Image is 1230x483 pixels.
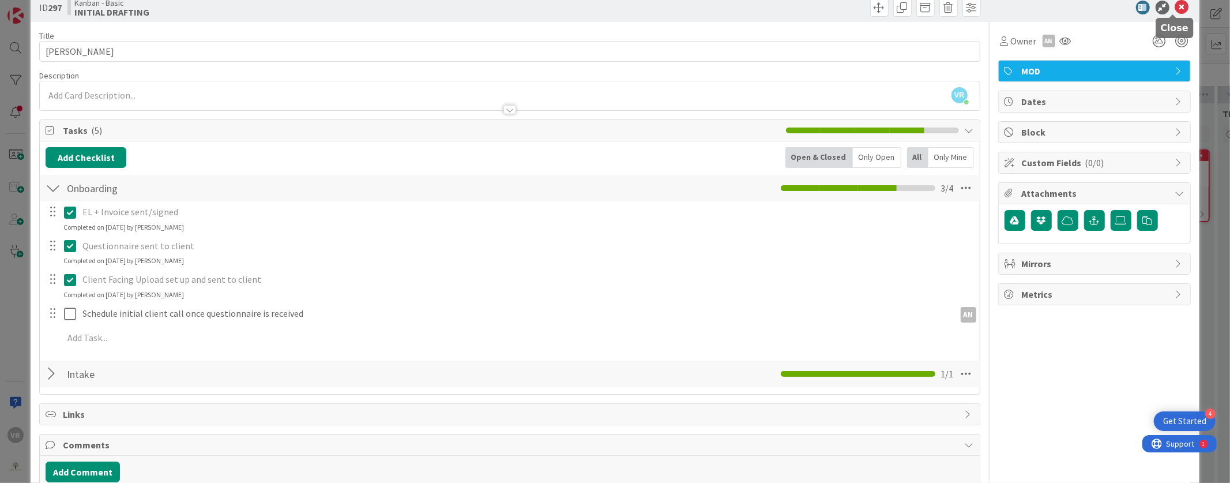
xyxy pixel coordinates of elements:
[63,222,184,233] div: Completed on [DATE] by [PERSON_NAME]
[1022,156,1169,170] span: Custom Fields
[961,307,976,323] div: AN
[63,123,780,137] span: Tasks
[853,147,901,168] div: Only Open
[1022,64,1169,78] span: MOD
[91,125,102,136] span: ( 5 )
[82,307,950,320] p: Schedule initial client call once questionnaire is received
[82,205,972,219] p: EL + Invoice sent/signed
[785,147,853,168] div: Open & Closed
[63,256,184,266] div: Completed on [DATE] by [PERSON_NAME]
[46,462,120,482] button: Add Comment
[1011,34,1037,48] span: Owner
[1022,95,1169,108] span: Dates
[1085,157,1104,169] span: ( 0/0 )
[60,5,63,14] div: 1
[74,8,149,17] b: INITIAL DRAFTING
[951,87,968,103] span: VR
[63,407,958,421] span: Links
[1205,409,1216,419] div: 4
[24,2,52,16] span: Support
[63,178,322,199] input: Add Checklist...
[63,438,958,452] span: Comments
[39,1,62,14] span: ID
[63,364,322,384] input: Add Checklist...
[82,273,972,286] p: Client Facing Upload set up and sent to client
[941,367,954,381] span: 1 / 1
[1022,125,1169,139] span: Block
[941,181,954,195] span: 3 / 4
[1022,287,1169,301] span: Metrics
[1022,257,1169,271] span: Mirrors
[39,31,54,41] label: Title
[63,290,184,300] div: Completed on [DATE] by [PERSON_NAME]
[1043,35,1055,47] div: AN
[907,147,928,168] div: All
[48,2,62,13] b: 297
[46,147,126,168] button: Add Checklist
[39,41,980,62] input: type card name here...
[82,239,972,253] p: Questionnaire sent to client
[1022,186,1169,200] span: Attachments
[1163,415,1206,427] div: Get Started
[1154,411,1216,431] div: Open Get Started checklist, remaining modules: 4
[39,70,79,81] span: Description
[1160,23,1188,33] h5: Close
[928,147,974,168] div: Only Mine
